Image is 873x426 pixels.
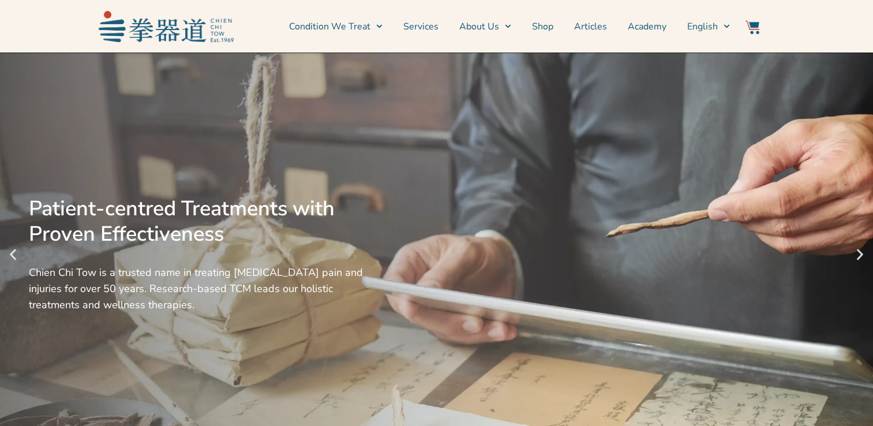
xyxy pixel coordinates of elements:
[6,248,20,262] div: Previous slide
[687,20,718,33] span: English
[459,12,511,41] a: About Us
[628,12,666,41] a: Academy
[239,12,730,41] nav: Menu
[29,196,363,247] div: Patient-centred Treatments with Proven Effectiveness
[403,12,439,41] a: Services
[687,12,730,41] a: English
[745,20,759,34] img: Website Icon-03
[29,264,363,313] div: Chien Chi Tow is a trusted name in treating [MEDICAL_DATA] pain and injuries for over 50 years. R...
[289,12,383,41] a: Condition We Treat
[574,12,607,41] a: Articles
[853,248,867,262] div: Next slide
[532,12,553,41] a: Shop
